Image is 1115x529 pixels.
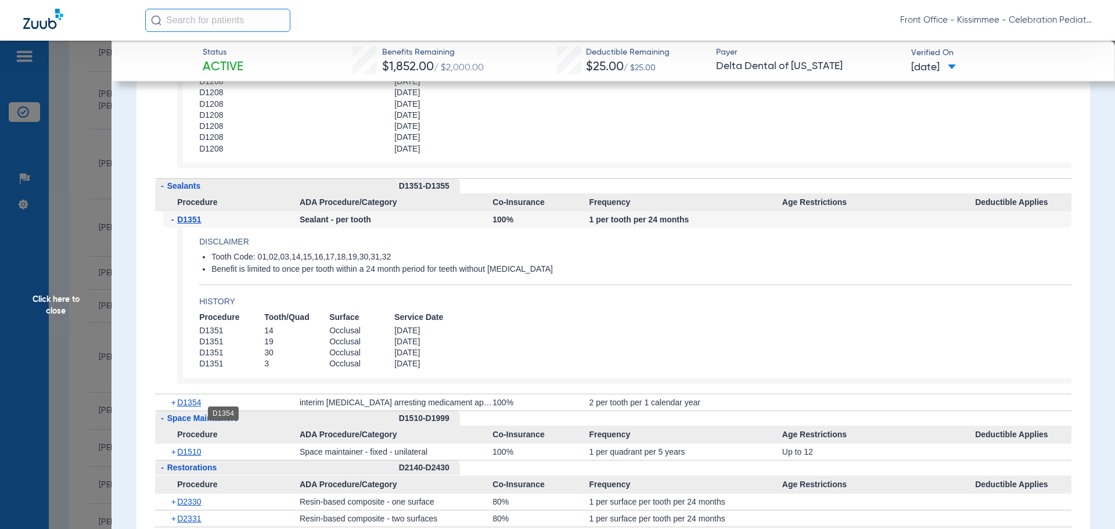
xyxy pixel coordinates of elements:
span: - [161,413,164,423]
div: D1510-D1999 [399,411,460,426]
span: Active [203,59,243,75]
span: Deductible Applies [975,426,1071,444]
span: D1208 [199,110,264,121]
span: D2330 [177,497,201,506]
span: Age Restrictions [782,426,975,444]
span: Procedure [155,476,300,494]
span: D1351 [199,336,264,347]
img: Search Icon [151,15,161,26]
span: [DATE] [394,336,459,347]
span: [DATE] [394,76,459,87]
span: Tooth/Quad [264,312,329,323]
span: Space Maintainers [167,413,239,423]
span: Verified On [911,47,1096,59]
span: [DATE] [394,121,459,132]
span: D1351 [199,347,264,358]
span: Occlusal [329,347,394,358]
span: D2331 [177,514,201,523]
div: interim [MEDICAL_DATA] arresting medicament application – per tooth [300,394,492,411]
div: 1 per surface per tooth per 24 months [589,494,782,510]
span: / $2,000.00 [434,63,484,73]
span: D1208 [199,121,264,132]
span: Co-Insurance [492,476,589,494]
div: Space maintainer - fixed - unilateral [300,444,492,460]
div: 2 per tooth per 1 calendar year [589,394,782,411]
div: 1 per tooth per 24 months [589,211,782,228]
span: D1351 [199,325,264,336]
span: Co-Insurance [492,426,589,444]
div: 100% [492,211,589,228]
span: - [161,463,164,472]
span: Status [203,46,243,59]
h4: History [199,296,1071,308]
div: Up to 12 [782,444,975,460]
span: Occlusal [329,358,394,369]
span: D1208 [199,99,264,110]
span: Occlusal [329,325,394,336]
li: Tooth Code: 01,02,03,14,15,16,17,18,19,30,31,32 [211,252,1071,262]
div: D2140-D2430 [399,460,460,476]
span: [DATE] [394,347,459,358]
span: [DATE] [394,143,459,154]
span: Service Date [394,312,459,323]
span: Occlusal [329,336,394,347]
div: Resin-based composite - two surfaces [300,510,492,527]
span: D1208 [199,143,264,154]
span: Procedure [155,193,300,212]
span: Deductible Applies [975,476,1071,494]
div: 100% [492,394,589,411]
span: Co-Insurance [492,193,589,212]
div: D1351-D1355 [399,179,460,193]
div: 100% [492,444,589,460]
span: 14 [264,325,329,336]
span: Frequency [589,426,782,444]
span: $1,852.00 [382,61,434,73]
div: 1 per quadrant per 5 years [589,444,782,460]
span: - [171,211,178,228]
span: [DATE] [394,132,459,143]
span: [DATE] [394,358,459,369]
span: Frequency [589,476,782,494]
span: [DATE] [394,325,459,336]
span: 3 [264,358,329,369]
div: Sealant - per tooth [300,211,492,228]
div: 1 per surface per tooth per 24 months [589,510,782,527]
span: D1351 [199,358,264,369]
span: D1208 [199,87,264,98]
span: 30 [264,347,329,358]
span: Surface [329,312,394,323]
iframe: Chat Widget [1057,473,1115,529]
span: D1354 [177,398,201,407]
span: Restorations [167,463,217,472]
span: ADA Procedure/Category [300,426,492,444]
span: + [171,494,178,510]
span: Deductible Applies [975,193,1071,212]
span: Procedure [199,312,264,323]
span: $25.00 [586,61,624,73]
span: [DATE] [394,87,459,98]
span: Benefits Remaining [382,46,484,59]
span: D1208 [199,132,264,143]
span: / $25.00 [624,64,656,72]
span: - [161,181,164,190]
h4: Disclaimer [199,236,1071,248]
div: D1354 [208,406,239,420]
div: 80% [492,494,589,510]
span: [DATE] [911,60,956,75]
span: + [171,444,178,460]
span: D1208 [199,76,264,87]
span: ADA Procedure/Category [300,193,492,212]
span: Procedure [155,426,300,444]
span: Deductible Remaining [586,46,670,59]
span: 19 [264,336,329,347]
img: Zuub Logo [23,9,63,29]
span: Age Restrictions [782,193,975,212]
span: Age Restrictions [782,476,975,494]
li: Benefit is limited to once per tooth within a 24 month period for teeth without [MEDICAL_DATA] [211,264,1071,275]
span: Payer [716,46,901,59]
input: Search for patients [145,9,290,32]
span: [DATE] [394,99,459,110]
div: 80% [492,510,589,527]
